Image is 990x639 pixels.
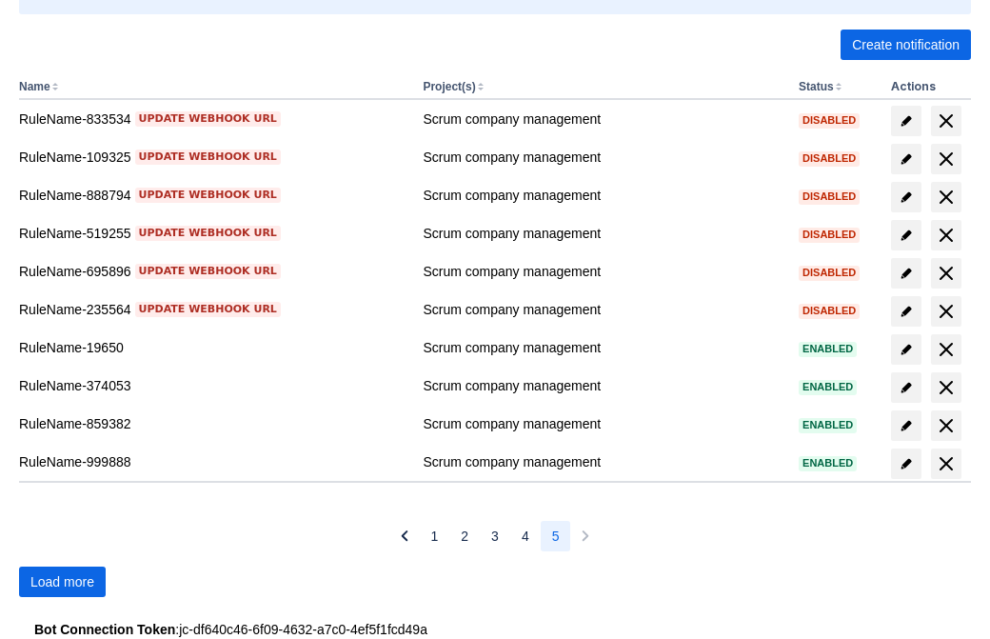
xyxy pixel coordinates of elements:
[935,376,958,399] span: delete
[852,30,960,60] span: Create notification
[883,75,971,100] th: Actions
[899,190,914,205] span: edit
[34,622,175,637] strong: Bot Connection Token
[19,300,407,319] div: RuleName-235564
[423,414,783,433] div: Scrum company management
[570,521,601,551] button: Next
[935,148,958,170] span: delete
[19,567,106,597] button: Load more
[19,80,50,93] button: Name
[799,382,857,392] span: Enabled
[30,567,94,597] span: Load more
[522,521,529,551] span: 4
[19,414,407,433] div: RuleName-859382
[799,268,860,278] span: Disabled
[19,376,407,395] div: RuleName-374053
[19,224,407,243] div: RuleName-519255
[423,80,475,93] button: Project(s)
[420,521,450,551] button: Page 1
[423,300,783,319] div: Scrum company management
[899,380,914,395] span: edit
[423,452,783,471] div: Scrum company management
[935,224,958,247] span: delete
[461,521,468,551] span: 2
[935,452,958,475] span: delete
[841,30,971,60] button: Create notification
[491,521,499,551] span: 3
[899,228,914,243] span: edit
[799,458,857,469] span: Enabled
[139,111,277,127] span: Update webhook URL
[139,188,277,203] span: Update webhook URL
[449,521,480,551] button: Page 2
[935,262,958,285] span: delete
[935,300,958,323] span: delete
[899,304,914,319] span: edit
[799,80,834,93] button: Status
[799,153,860,164] span: Disabled
[431,521,439,551] span: 1
[541,521,571,551] button: Page 5
[139,226,277,241] span: Update webhook URL
[899,113,914,129] span: edit
[935,338,958,361] span: delete
[899,418,914,433] span: edit
[799,420,857,430] span: Enabled
[389,521,602,551] nav: Pagination
[799,191,860,202] span: Disabled
[423,376,783,395] div: Scrum company management
[19,186,407,205] div: RuleName-888794
[389,521,420,551] button: Previous
[423,224,783,243] div: Scrum company management
[19,148,407,167] div: RuleName-109325
[899,342,914,357] span: edit
[935,186,958,209] span: delete
[935,414,958,437] span: delete
[34,620,956,639] div: : jc-df640c46-6f09-4632-a7c0-4ef5f1fcd49a
[510,521,541,551] button: Page 4
[423,262,783,281] div: Scrum company management
[899,151,914,167] span: edit
[799,344,857,354] span: Enabled
[480,521,510,551] button: Page 3
[899,266,914,281] span: edit
[139,264,277,279] span: Update webhook URL
[19,110,407,129] div: RuleName-833534
[899,456,914,471] span: edit
[423,110,783,129] div: Scrum company management
[423,338,783,357] div: Scrum company management
[552,521,560,551] span: 5
[139,302,277,317] span: Update webhook URL
[19,338,407,357] div: RuleName-19650
[799,306,860,316] span: Disabled
[19,262,407,281] div: RuleName-695896
[139,150,277,165] span: Update webhook URL
[423,186,783,205] div: Scrum company management
[935,110,958,132] span: delete
[799,230,860,240] span: Disabled
[799,115,860,126] span: Disabled
[423,148,783,167] div: Scrum company management
[19,452,407,471] div: RuleName-999888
